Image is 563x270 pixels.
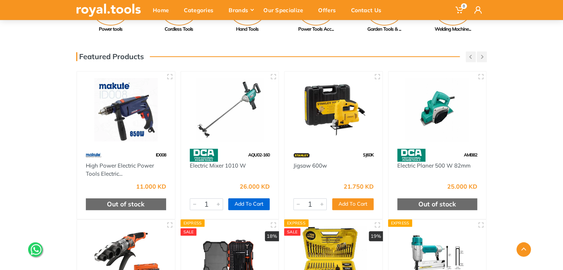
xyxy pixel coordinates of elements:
[76,52,144,61] h3: Featured Products
[395,78,480,141] img: Royal Tools - Electric Planer 500 W 82mm
[369,231,383,242] div: 19%
[291,78,376,141] img: Royal Tools - Jigsaw 600w
[148,2,179,18] div: Home
[344,183,374,189] div: 21.750 KD
[190,149,218,162] img: 58.webp
[156,152,166,158] span: ID008
[346,2,391,18] div: Contact Us
[265,231,279,242] div: 18%
[397,149,425,162] img: 58.webp
[76,4,141,17] img: royal.tools Logo
[397,198,478,210] div: Out of stock
[84,78,168,141] img: Royal Tools - High Power Electric Power Tools Electric Drill 850 W 13MM
[447,183,477,189] div: 25.000 KD
[228,198,270,210] button: Add To Cart
[388,219,412,227] div: Express
[136,183,166,189] div: 11.000 KD
[145,26,213,33] div: Cordless Tools
[258,2,313,18] div: Our Specialize
[86,162,154,178] a: High Power Electric Power Tools Electric...
[363,152,374,158] span: SJ60K
[181,228,197,236] div: SALE
[240,183,270,189] div: 26.000 KD
[350,26,418,33] div: Garden Tools & ...
[313,2,346,18] div: Offers
[284,228,300,236] div: SALE
[248,152,270,158] span: AQU02-160
[213,26,281,33] div: Hand Tools
[281,26,350,33] div: Power Tools Acc...
[76,26,145,33] div: Power tools
[86,198,166,210] div: Out of stock
[188,78,272,141] img: Royal Tools - Electric Mixer 1010 W
[397,162,471,169] a: Electric Planer 500 W 82mm
[181,219,205,227] div: Express
[332,198,374,210] button: Add To Cart
[190,162,246,169] a: Electric Mixer 1010 W
[461,3,467,9] span: 0
[418,26,487,33] div: Welding Machine...
[223,2,258,18] div: Brands
[179,2,223,18] div: Categories
[293,162,327,169] a: Jigsaw 600w
[464,152,477,158] span: AMB82
[86,149,101,162] img: 59.webp
[293,149,310,162] img: 15.webp
[284,219,309,227] div: Express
